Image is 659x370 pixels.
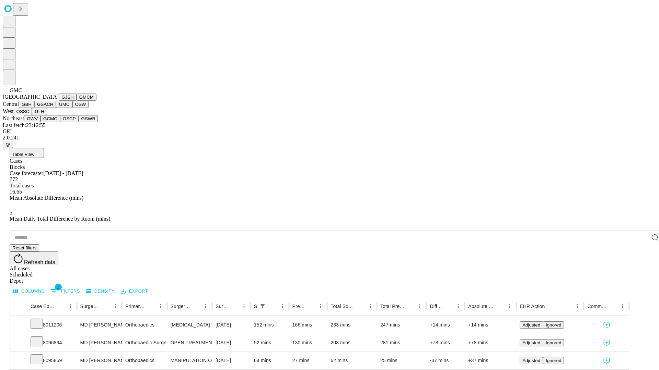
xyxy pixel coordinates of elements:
div: 62 mins [331,352,373,369]
span: Mean Absolute Difference (mins) [10,195,83,201]
button: Sort [545,301,555,311]
div: 166 mins [292,316,324,334]
button: Sort [101,301,111,311]
button: OSCP [60,115,79,122]
button: Sort [495,301,505,311]
div: -37 mins [430,352,461,369]
button: OSSC [14,108,32,115]
div: [DATE] [216,334,247,351]
button: Sort [444,301,453,311]
div: Surgeon Name [80,304,100,309]
button: Menu [66,301,75,311]
button: GMC [56,101,72,108]
button: Ignored [543,357,564,364]
div: +14 mins [430,316,461,334]
div: OPEN TREATMENT BIMALLEOLAR [MEDICAL_DATA] [171,334,209,351]
button: Refresh data [10,251,58,265]
span: @ [5,142,10,147]
button: Expand [13,319,24,331]
div: Comments [587,304,607,309]
div: MD [PERSON_NAME] Jr [PERSON_NAME] C Md [80,334,118,351]
div: +14 mins [468,316,513,334]
div: 8096894 [31,334,73,351]
button: Sort [608,301,618,311]
span: 5 [10,210,12,215]
button: Menu [366,301,375,311]
button: Density [84,286,116,297]
button: Show filters [258,301,267,311]
div: Orthopaedics [125,316,163,334]
button: Menu [316,301,325,311]
button: GLH [32,108,47,115]
span: Refresh data [24,259,56,265]
button: Expand [13,355,24,367]
div: 281 mins [380,334,423,351]
button: Menu [453,301,463,311]
span: Case forecaster [10,170,43,176]
div: 1 active filter [258,301,267,311]
div: MANIPULATION OF KNEE [171,352,209,369]
div: Surgery Name [171,304,190,309]
div: GEI [3,128,656,135]
button: GMCM [77,94,96,101]
button: Select columns [11,286,46,297]
span: Central [3,101,19,107]
button: Menu [111,301,120,311]
button: Menu [201,301,210,311]
span: West [3,108,14,114]
div: 27 mins [292,352,324,369]
span: Ignored [546,340,561,345]
span: [DATE] - [DATE] [43,170,83,176]
span: Mean Daily Total Difference by Room (mins) [10,216,110,222]
div: 130 mins [292,334,324,351]
div: MD [PERSON_NAME] Jr [PERSON_NAME] C Md [80,316,118,334]
div: 203 mins [331,334,373,351]
div: 233 mins [331,316,373,334]
div: 52 mins [254,334,286,351]
button: Sort [230,301,239,311]
button: Sort [191,301,201,311]
span: Total cases [10,183,34,188]
span: Table View [12,152,34,157]
div: Predicted In Room Duration [292,304,306,309]
span: 16.65 [10,189,22,195]
button: Sort [146,301,156,311]
button: Sort [356,301,366,311]
button: Table View [10,148,44,158]
div: +78 mins [430,334,461,351]
div: 2.0.241 [3,135,656,141]
div: Total Predicted Duration [380,304,405,309]
div: Difference [430,304,443,309]
span: Northeast [3,115,24,121]
button: Menu [156,301,165,311]
div: 247 mins [380,316,423,334]
button: GSACH [34,101,56,108]
span: Adjusted [522,340,540,345]
span: GMC [10,87,22,93]
div: Orthopaedics [125,352,163,369]
div: Orthopaedic Surgery [125,334,163,351]
div: Surgery Date [216,304,229,309]
span: Last fetch: 23:12:55 [3,122,46,128]
div: +78 mins [468,334,513,351]
div: 8095859 [31,352,73,369]
div: [DATE] [216,352,247,369]
div: Absolute Difference [468,304,495,309]
div: EHR Action [520,304,545,309]
div: Case Epic Id [31,304,55,309]
button: Menu [239,301,249,311]
span: 772 [10,176,18,182]
span: 1 [55,284,62,291]
button: Menu [278,301,287,311]
button: Expand [13,337,24,349]
div: 25 mins [380,352,423,369]
button: Ignored [543,339,564,346]
div: [DATE] [216,316,247,334]
div: [MEDICAL_DATA] TOTAL HIP [171,316,209,334]
button: Export [119,286,150,297]
button: Show filters [49,286,82,297]
button: Ignored [543,321,564,329]
button: GSWB [79,115,98,122]
button: Sort [268,301,278,311]
div: 8011206 [31,316,73,334]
